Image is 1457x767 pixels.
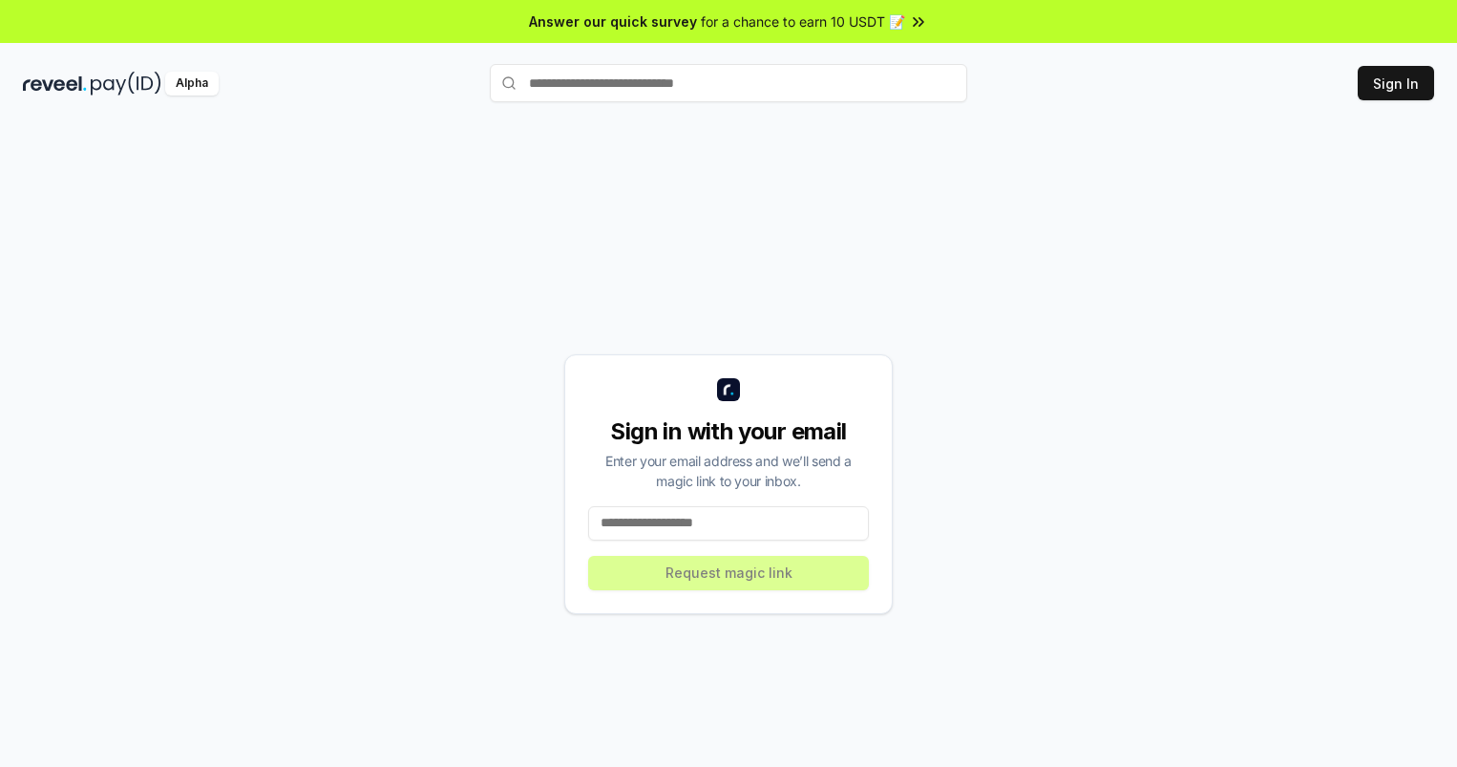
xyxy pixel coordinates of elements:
img: pay_id [91,72,161,96]
div: Enter your email address and we’ll send a magic link to your inbox. [588,451,869,491]
div: Sign in with your email [588,416,869,447]
img: reveel_dark [23,72,87,96]
span: Answer our quick survey [529,11,697,32]
img: logo_small [717,378,740,401]
span: for a chance to earn 10 USDT 📝 [701,11,905,32]
button: Sign In [1358,66,1434,100]
div: Alpha [165,72,219,96]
